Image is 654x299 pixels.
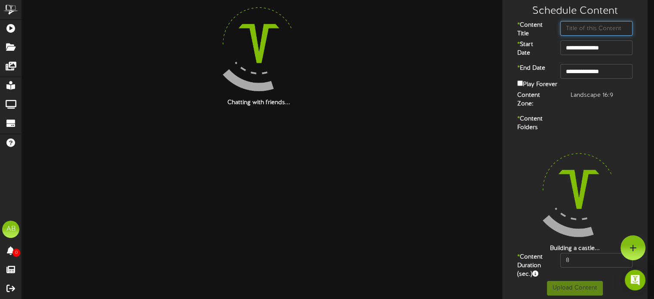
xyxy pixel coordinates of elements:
[511,21,553,38] label: Content Title
[517,79,557,89] label: Play Forever
[511,91,564,108] label: Content Zone:
[2,221,19,238] div: AB
[511,253,553,279] label: Content Duration (sec.)
[517,80,523,86] input: Play Forever
[12,249,20,257] span: 0
[227,99,290,106] strong: Chatting with friends...
[547,281,603,296] button: Upload Content
[560,21,633,36] input: Title of this Content
[550,245,600,252] strong: Building a castle...
[511,40,553,58] label: Start Date
[511,64,553,73] label: End Date
[625,270,645,290] div: Open Intercom Messenger
[564,91,639,100] div: Landscape 16:9
[524,134,634,244] img: loading-spinner-4.png
[560,253,633,268] input: 15
[511,115,553,132] label: Content Folders
[511,6,639,17] h3: Schedule Content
